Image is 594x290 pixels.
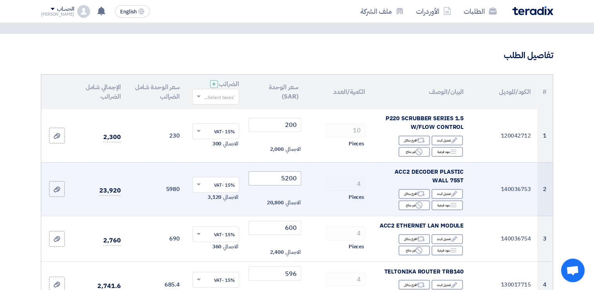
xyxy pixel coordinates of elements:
ng-select: VAT [192,272,239,288]
td: 1 [537,109,553,163]
th: # [537,75,553,109]
th: الكود/الموديل [470,75,537,109]
span: 300 [212,140,222,148]
span: ACC2 DECODER PLASTIC WALL 75ST [395,167,464,185]
td: 3 [537,216,553,262]
a: الأوردرات [410,2,457,20]
div: غير متاح [398,246,430,255]
div: تعديل البند [431,234,463,244]
span: الاجمالي [223,193,238,201]
span: + [212,79,216,89]
span: 360 [212,243,222,251]
span: 2,300 [103,132,121,142]
div: تعديل البند [431,189,463,199]
span: Pieces [349,140,364,148]
div: [PERSON_NAME] [41,12,74,17]
div: تعديل البند [431,280,463,290]
td: 690 [127,216,186,262]
div: اقترح بدائل [398,189,430,199]
span: الاجمالي [223,140,238,148]
div: اقترح بدائل [398,234,430,244]
span: 3,120 [208,193,222,201]
span: Pieces [349,243,364,251]
div: بنود فرعية [431,200,463,210]
td: 230 [127,109,186,163]
span: English [120,9,137,15]
div: تعديل البند [431,136,463,145]
span: Pieces [349,193,364,201]
td: 2 [537,162,553,216]
span: الاجمالي [285,145,300,153]
h3: تفاصيل الطلب [41,50,553,62]
button: English [115,5,150,18]
ng-select: VAT [192,226,239,242]
span: P220 SCRUBBER SERIES 1.5 W/FLOW CONTROL [386,114,464,132]
div: بنود فرعية [431,147,463,157]
div: اقترح بدائل [398,280,430,290]
span: ACC2 ETHERNET LAN MODULE [380,221,464,230]
input: RFQ_STEP1.ITEMS.2.AMOUNT_TITLE [326,226,365,240]
input: أدخل سعر الوحدة [249,171,302,185]
input: RFQ_STEP1.ITEMS.2.AMOUNT_TITLE [326,123,365,138]
td: 120042712 [470,109,537,163]
th: سعر الوحدة (SAR) [245,75,305,109]
span: الاجمالي [223,243,238,251]
a: الطلبات [457,2,503,20]
span: 2,400 [270,248,284,256]
td: 140036753 [470,162,537,216]
div: غير متاح [398,147,430,157]
div: اقترح بدائل [398,136,430,145]
span: 23,920 [99,186,121,196]
span: 2,760 [103,236,121,246]
span: الاجمالي [285,199,300,207]
img: profile_test.png [77,5,90,18]
img: Teradix logo [512,6,553,15]
th: سعر الوحدة شامل الضرائب [127,75,186,109]
span: 20,800 [267,199,284,207]
td: 140036754 [470,216,537,262]
input: أدخل سعر الوحدة [249,118,302,132]
th: الكمية/العدد [304,75,371,109]
td: 5980 [127,162,186,216]
th: الضرائب [186,75,245,109]
div: Open chat [561,259,585,282]
ng-select: VAT [192,177,239,193]
div: الحساب [57,6,74,13]
ng-select: VAT [192,123,239,139]
a: ملف الشركة [354,2,410,20]
input: أدخل سعر الوحدة [249,221,302,235]
input: أدخل سعر الوحدة [249,266,302,281]
th: الإجمالي شامل الضرائب [73,75,127,109]
input: RFQ_STEP1.ITEMS.2.AMOUNT_TITLE [326,272,365,286]
div: غير متاح [398,200,430,210]
div: بنود فرعية [431,246,463,255]
input: RFQ_STEP1.ITEMS.2.AMOUNT_TITLE [326,177,365,191]
span: الاجمالي [285,248,300,256]
th: البيان/الوصف [371,75,470,109]
span: TELTONIKA ROUTER TRB140 [384,267,464,276]
span: 2,000 [270,145,284,153]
